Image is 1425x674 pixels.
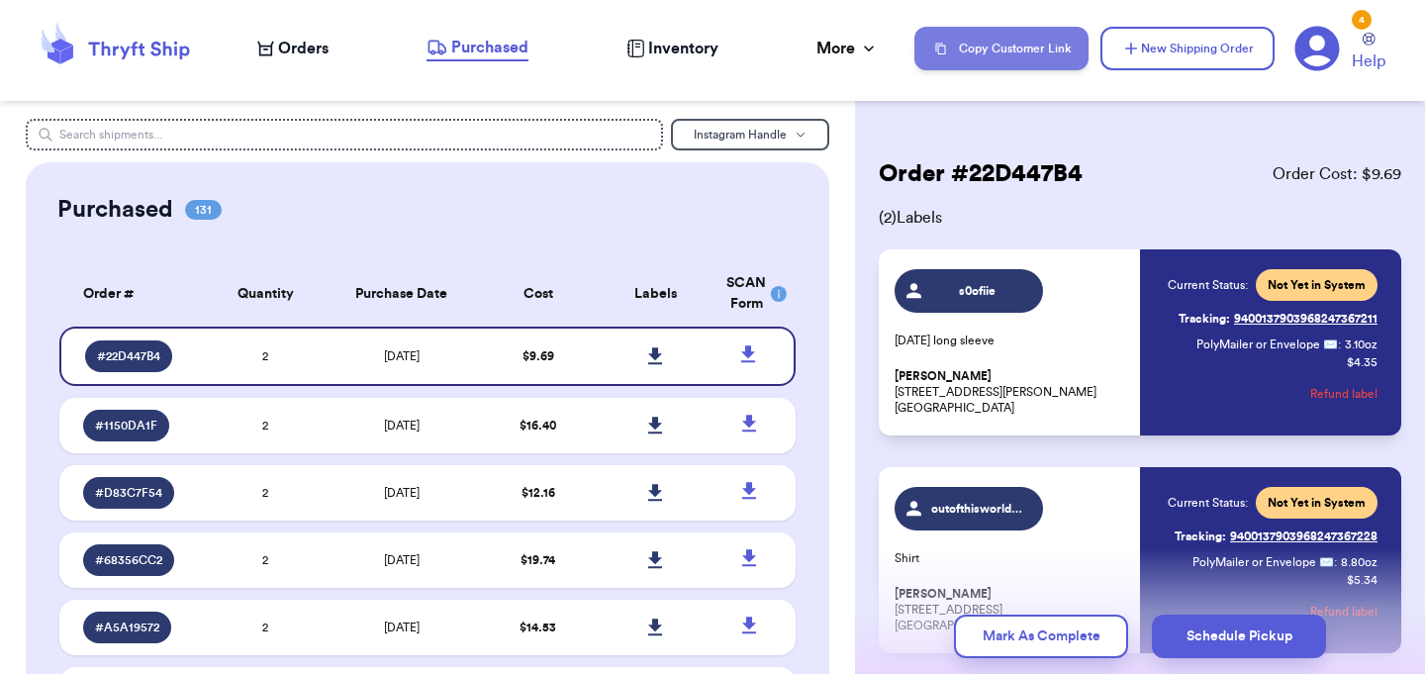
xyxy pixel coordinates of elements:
[1175,529,1226,544] span: Tracking:
[1179,303,1377,335] a: Tracking:9400137903968247367211
[1168,277,1248,293] span: Current Status:
[914,27,1089,70] button: Copy Customer Link
[694,129,787,141] span: Instagram Handle
[1179,311,1230,327] span: Tracking:
[1341,554,1377,570] span: 8.80 oz
[521,554,555,566] span: $ 19.74
[1347,354,1377,370] p: $ 4.35
[1196,338,1338,350] span: PolyMailer or Envelope ✉️
[384,420,420,432] span: [DATE]
[1345,337,1377,352] span: 3.10 oz
[384,487,420,499] span: [DATE]
[522,350,554,362] span: $ 9.69
[1268,495,1366,511] span: Not Yet in System
[262,487,268,499] span: 2
[479,261,597,327] th: Cost
[384,350,420,362] span: [DATE]
[95,485,162,501] span: # D83C7F54
[1352,49,1385,73] span: Help
[895,368,1128,416] p: [STREET_ADDRESS][PERSON_NAME] [GEOGRAPHIC_DATA]
[520,420,556,432] span: $ 16.40
[1273,162,1401,186] span: Order Cost: $ 9.69
[1338,337,1341,352] span: :
[1152,615,1326,658] button: Schedule Pickup
[325,261,479,327] th: Purchase Date
[262,554,268,566] span: 2
[879,206,1401,230] span: ( 2 ) Labels
[520,622,556,633] span: $ 14.53
[95,418,157,433] span: # 1150DA1F
[726,273,772,315] div: SCAN Form
[57,194,173,226] h2: Purchased
[95,552,162,568] span: # 68356CC2
[954,615,1128,658] button: Mark As Complete
[262,420,268,432] span: 2
[97,348,160,364] span: # 22D447B4
[451,36,528,59] span: Purchased
[185,200,222,220] span: 131
[262,622,268,633] span: 2
[931,283,1025,299] span: s0ofiie
[895,550,1128,566] p: Shirt
[384,554,420,566] span: [DATE]
[278,37,329,60] span: Orders
[1310,590,1377,633] button: Refund label
[207,261,325,327] th: Quantity
[1168,495,1248,511] span: Current Status:
[59,261,207,327] th: Order #
[1175,521,1377,552] a: Tracking:9400137903968247367228
[1334,554,1337,570] span: :
[626,37,718,60] a: Inventory
[931,501,1025,517] span: outofthisworldvintage
[1352,10,1372,30] div: 4
[895,333,1128,348] p: [DATE] long sleeve
[427,36,528,61] a: Purchased
[384,622,420,633] span: [DATE]
[1347,572,1377,588] p: $ 5.34
[1268,277,1366,293] span: Not Yet in System
[648,37,718,60] span: Inventory
[1310,372,1377,416] button: Refund label
[895,369,992,384] span: [PERSON_NAME]
[895,587,992,602] span: [PERSON_NAME]
[895,586,1128,633] p: [STREET_ADDRESS] [GEOGRAPHIC_DATA]
[816,37,879,60] div: More
[522,487,555,499] span: $ 12.16
[1352,33,1385,73] a: Help
[26,119,663,150] input: Search shipments...
[1294,26,1340,71] a: 4
[95,620,159,635] span: # A5A19572
[671,119,829,150] button: Instagram Handle
[597,261,714,327] th: Labels
[879,158,1083,190] h2: Order # 22D447B4
[1192,556,1334,568] span: PolyMailer or Envelope ✉️
[257,37,329,60] a: Orders
[1100,27,1275,70] button: New Shipping Order
[262,350,268,362] span: 2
